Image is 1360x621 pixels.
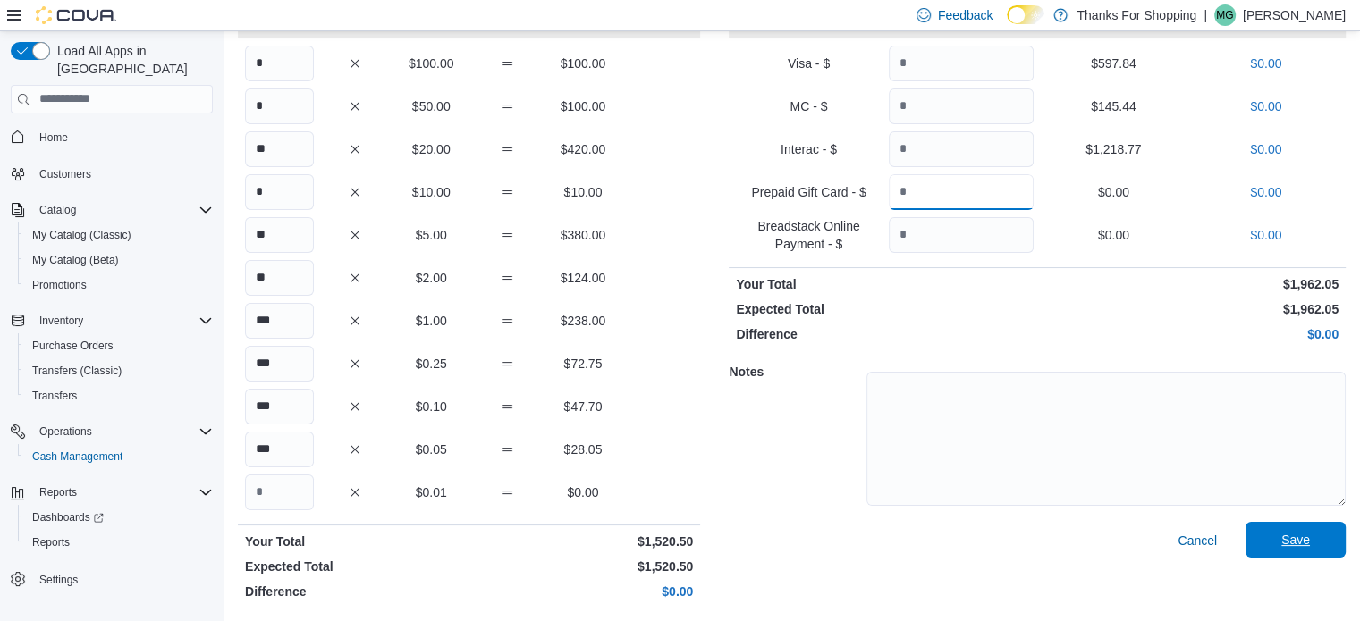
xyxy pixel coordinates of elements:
p: Your Total [245,533,466,550]
span: Transfers [32,389,77,403]
p: Expected Total [245,558,466,575]
span: Cash Management [32,449,122,464]
input: Quantity [889,46,1034,81]
input: Quantity [245,389,314,424]
span: Home [39,130,68,145]
input: Quantity [245,131,314,167]
input: Quantity [889,131,1034,167]
p: $124.00 [549,269,618,287]
button: Catalog [32,199,83,221]
button: Home [4,124,220,150]
p: $1,218.77 [1041,140,1186,158]
span: Home [32,126,213,148]
span: Transfers [25,385,213,407]
p: $5.00 [397,226,466,244]
p: $0.00 [473,583,694,600]
p: $145.44 [1041,97,1186,115]
span: Load All Apps in [GEOGRAPHIC_DATA] [50,42,213,78]
p: $10.00 [397,183,466,201]
input: Quantity [245,303,314,339]
input: Quantity [245,217,314,253]
input: Quantity [889,174,1034,210]
p: Expected Total [736,300,1034,318]
button: My Catalog (Classic) [18,222,220,248]
img: Cova [36,6,116,24]
span: Reports [25,532,213,553]
span: Settings [32,567,213,590]
p: $50.00 [397,97,466,115]
p: $0.00 [549,483,618,501]
p: $597.84 [1041,55,1186,72]
a: Dashboards [25,507,111,528]
button: Transfers (Classic) [18,358,220,383]
button: Operations [32,421,99,442]
p: $380.00 [549,226,618,244]
a: My Catalog (Classic) [25,224,139,246]
p: $2.00 [397,269,466,287]
button: Operations [4,419,220,444]
p: $0.01 [397,483,466,501]
p: $1.00 [397,312,466,330]
span: My Catalog (Classic) [25,224,213,246]
p: [PERSON_NAME] [1243,4,1346,26]
span: Customers [32,163,213,185]
span: Promotions [32,278,87,292]
span: Cancel [1178,532,1217,550]
p: $420.00 [549,140,618,158]
a: Customers [32,164,98,185]
a: Home [32,127,75,148]
button: Catalog [4,197,220,222]
a: Settings [32,569,85,591]
p: $0.00 [1041,325,1339,343]
span: Transfers (Classic) [25,360,213,382]
span: Operations [32,421,213,442]
button: Settings [4,566,220,592]
input: Quantity [245,432,314,467]
input: Quantity [245,174,314,210]
p: | [1204,4,1207,26]
span: Save [1281,531,1310,549]
button: Reports [18,530,220,555]
span: Customers [39,167,91,181]
button: Inventory [4,308,220,333]
span: My Catalog (Classic) [32,228,131,242]
p: $0.25 [397,355,466,373]
button: Reports [32,482,84,503]
a: Promotions [25,274,94,296]
p: Breadstack Online Payment - $ [736,217,881,253]
button: Cancel [1170,523,1224,558]
a: Reports [25,532,77,553]
p: $0.00 [1194,97,1339,115]
span: Settings [39,573,78,587]
p: $100.00 [549,55,618,72]
p: $1,962.05 [1041,275,1339,293]
input: Quantity [889,217,1034,253]
span: Reports [32,535,70,550]
span: Transfers (Classic) [32,364,122,378]
h5: Notes [729,354,863,390]
button: Inventory [32,310,90,331]
button: Customers [4,161,220,187]
input: Quantity [245,474,314,510]
p: Visa - $ [736,55,881,72]
p: $100.00 [549,97,618,115]
p: Thanks For Shopping [1077,4,1196,26]
p: $28.05 [549,441,618,458]
p: $1,962.05 [1041,300,1339,318]
p: $0.00 [1194,55,1339,72]
button: Transfers [18,383,220,408]
span: Feedback [938,6,993,24]
p: $1,520.50 [473,558,694,575]
a: Dashboards [18,505,220,530]
button: My Catalog (Beta) [18,248,220,273]
p: MC - $ [736,97,881,115]
span: Reports [32,482,213,503]
p: $0.05 [397,441,466,458]
p: Interac - $ [736,140,881,158]
span: My Catalog (Beta) [32,253,119,267]
p: $0.00 [1041,226,1186,244]
p: Your Total [736,275,1034,293]
p: $0.00 [1194,226,1339,244]
a: Purchase Orders [25,335,121,357]
input: Quantity [245,46,314,81]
